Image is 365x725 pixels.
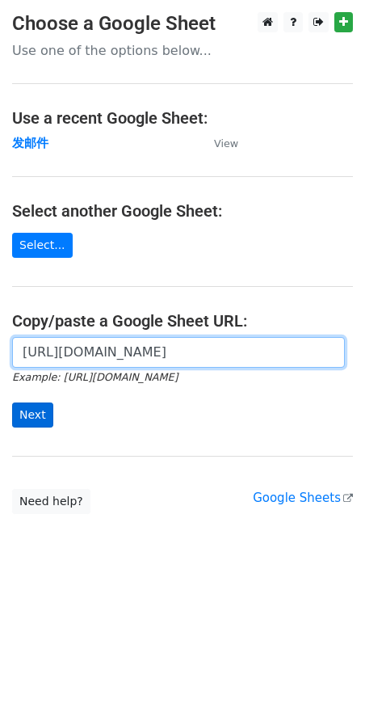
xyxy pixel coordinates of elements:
[12,337,345,368] input: Paste your Google Sheet URL here
[253,491,353,505] a: Google Sheets
[12,489,90,514] a: Need help?
[12,201,353,221] h4: Select another Google Sheet:
[12,311,353,331] h4: Copy/paste a Google Sheet URL:
[12,108,353,128] h4: Use a recent Google Sheet:
[12,136,48,150] a: 发邮件
[198,136,238,150] a: View
[284,647,365,725] iframe: Chat Widget
[12,12,353,36] h3: Choose a Google Sheet
[12,403,53,428] input: Next
[12,233,73,258] a: Select...
[12,42,353,59] p: Use one of the options below...
[214,137,238,150] small: View
[12,371,178,383] small: Example: [URL][DOMAIN_NAME]
[284,647,365,725] div: 聊天小组件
